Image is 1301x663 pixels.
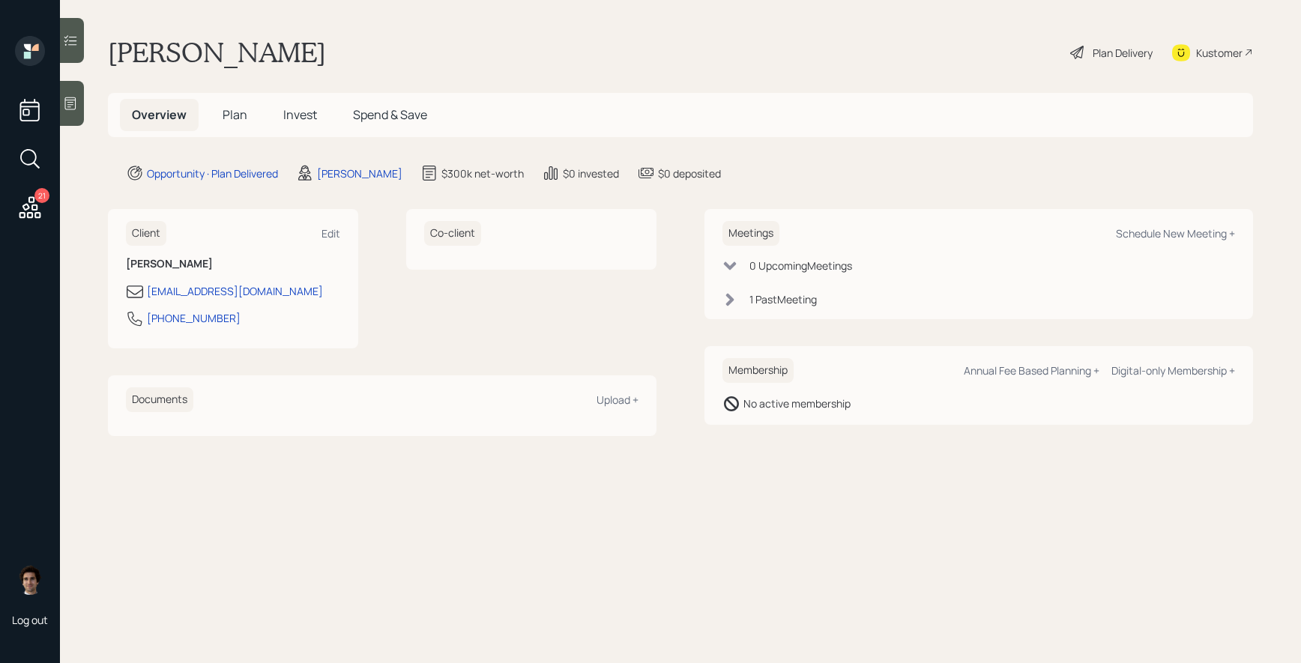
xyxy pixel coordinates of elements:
div: Digital-only Membership + [1111,363,1235,378]
div: No active membership [743,396,851,411]
div: 0 Upcoming Meeting s [749,258,852,273]
div: [PERSON_NAME] [317,166,402,181]
div: Schedule New Meeting + [1116,226,1235,240]
div: $300k net-worth [441,166,524,181]
div: Kustomer [1196,45,1243,61]
div: Opportunity · Plan Delivered [147,166,278,181]
img: harrison-schaefer-headshot-2.png [15,565,45,595]
span: Overview [132,106,187,123]
h6: Membership [722,358,794,383]
h1: [PERSON_NAME] [108,36,326,69]
div: 1 Past Meeting [749,291,817,307]
div: Plan Delivery [1093,45,1153,61]
h6: [PERSON_NAME] [126,258,340,270]
span: Invest [283,106,317,123]
span: Spend & Save [353,106,427,123]
h6: Meetings [722,221,779,246]
h6: Documents [126,387,193,412]
div: $0 invested [563,166,619,181]
div: Log out [12,613,48,627]
h6: Client [126,221,166,246]
div: [EMAIL_ADDRESS][DOMAIN_NAME] [147,283,323,299]
span: Plan [223,106,247,123]
div: Edit [322,226,340,240]
div: $0 deposited [658,166,721,181]
div: Upload + [597,393,639,407]
div: Annual Fee Based Planning + [964,363,1099,378]
div: [PHONE_NUMBER] [147,310,241,326]
h6: Co-client [424,221,481,246]
div: 21 [34,188,49,203]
